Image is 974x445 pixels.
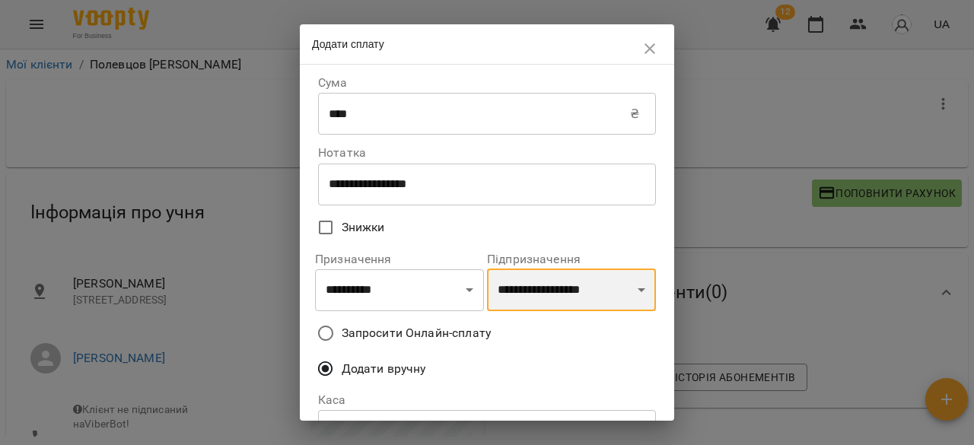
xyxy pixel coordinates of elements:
span: Додати сплату [312,38,384,50]
span: Запросити Онлайн-сплату [342,324,491,342]
label: Сума [318,77,656,89]
label: Підпризначення [487,253,656,265]
span: Знижки [342,218,385,237]
p: ₴ [630,105,639,123]
label: Каса [318,394,656,406]
label: Призначення [315,253,484,265]
label: Нотатка [318,147,656,159]
span: Додати вручну [342,360,426,378]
